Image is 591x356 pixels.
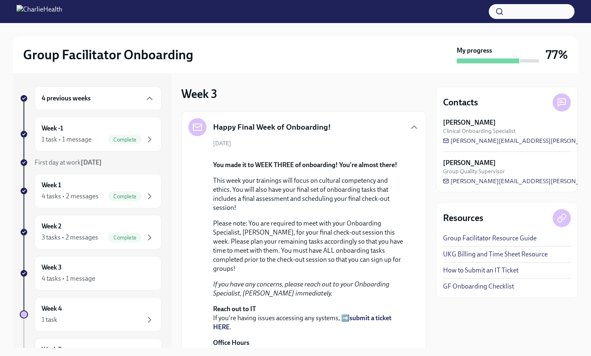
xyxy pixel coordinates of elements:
[42,94,91,103] h6: 4 previous weeks
[42,304,62,313] h6: Week 4
[443,266,518,275] a: How to Submit an IT Ticket
[42,233,98,242] div: 3 tasks • 2 messages
[42,263,62,272] h6: Week 3
[443,168,505,175] span: Group Quality Supervisor
[20,158,162,167] a: First day at work[DATE]
[23,47,193,63] h2: Group Facilitator Onboarding
[443,234,537,243] a: Group Facilitator Resource Guide
[181,86,217,101] h3: Week 3
[20,174,162,208] a: Week 14 tasks • 2 messagesComplete
[546,47,568,62] h3: 77%
[443,158,496,168] strong: [PERSON_NAME]
[213,305,256,313] strong: Reach out to IT
[42,124,63,133] h6: Week -1
[20,215,162,249] a: Week 23 tasks • 2 messagesComplete
[35,86,162,110] div: 4 previous weeks
[213,305,406,332] p: If you're having issues accessing any systems, ➡️ .
[443,118,496,127] strong: [PERSON_NAME]
[20,117,162,151] a: Week -11 task • 1 messageComplete
[443,282,514,291] a: GF Onboarding Checklist
[42,315,57,324] div: 1 task
[42,135,91,144] div: 1 task • 1 message
[443,96,478,109] h4: Contacts
[108,137,141,143] span: Complete
[213,339,249,347] strong: Office Hours
[35,158,102,166] span: First day at work
[81,158,102,166] strong: [DATE]
[108,193,141,200] span: Complete
[213,161,397,169] strong: You made it to WEEK THREE of onboarding! You're almost there!
[457,46,492,55] strong: My progress
[42,192,98,201] div: 4 tasks • 2 messages
[42,345,62,354] h6: Week 5
[42,181,61,190] h6: Week 1
[213,122,331,133] h5: Happy Final Week of Onboarding!
[443,212,483,224] h4: Resources
[213,280,389,297] em: If you have any concerns, please reach out to your Onboarding Specialist, [PERSON_NAME] immediately.
[213,219,406,273] p: Please note: You are required to meet with your Onboarding Specialist, [PERSON_NAME], for your fi...
[213,140,231,147] span: [DATE]
[108,235,141,241] span: Complete
[213,176,406,212] p: This week your trainings will focus on cultural competency and ethics. You will also have your fi...
[16,5,62,18] img: CharlieHealth
[20,256,162,291] a: Week 34 tasks • 1 message
[42,274,95,283] div: 4 tasks • 1 message
[443,127,516,135] span: Clinical Onboarding Specialist
[42,222,61,231] h6: Week 2
[20,297,162,332] a: Week 41 task
[443,250,548,259] a: UKG Billing and Time Sheet Resource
